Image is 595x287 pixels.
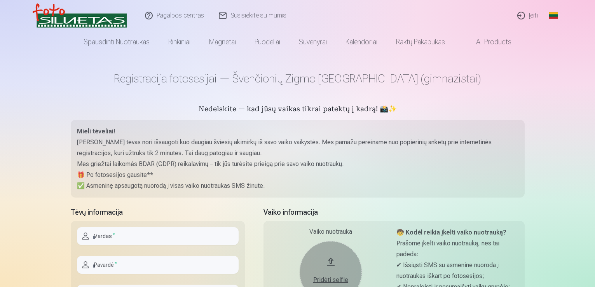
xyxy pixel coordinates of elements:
a: All products [454,31,521,53]
p: ✅ Asmeninę apsaugotą nuorodą į visas vaiko nuotraukas SMS žinute. [77,180,518,191]
strong: 🧒 Kodėl reikia įkelti vaiko nuotrauką? [396,229,506,236]
h5: Nedelskite — kad jūsų vaikas tikrai patektų į kadrą! 📸✨ [71,104,525,115]
a: Suvenyrai [290,31,336,53]
h5: Tėvų informacija [71,207,245,218]
a: Rinkiniai [159,31,200,53]
a: Raktų pakabukas [387,31,454,53]
a: Magnetai [200,31,245,53]
a: Spausdinti nuotraukas [74,31,159,53]
a: Kalendoriai [336,31,387,53]
p: Mes griežtai laikomės BDAR (GDPR) reikalavimų – tik jūs turėsite prieigą prie savo vaiko nuotraukų. [77,159,518,170]
p: Prašome įkelti vaiko nuotrauką, nes tai padeda: [396,238,518,260]
strong: Mieli tėveliai! [77,128,115,135]
div: Pridėti selfie [307,275,354,285]
p: [PERSON_NAME] tėvas nori išsaugoti kuo daugiau šviesių akimirkų iš savo vaiko vaikystės. Mes pama... [77,137,518,159]
div: Vaiko nuotrauka [270,227,392,236]
h1: Registracija fotosesijai — Švenčionių Zigmo [GEOGRAPHIC_DATA] (gimnazistai) [71,72,525,86]
p: ✔ Išsiųsti SMS su asmenine nuoroda į nuotraukas iškart po fotosesijos; [396,260,518,282]
h5: Vaiko informacija [263,207,525,218]
p: 🎁 Po fotosesijos gausite** [77,170,518,180]
img: /v3 [33,3,127,28]
a: Puodeliai [245,31,290,53]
